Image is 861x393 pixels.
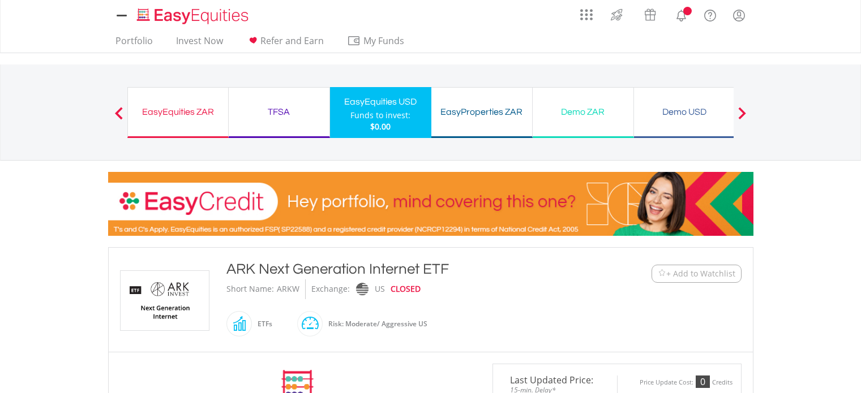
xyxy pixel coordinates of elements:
[311,279,350,299] div: Exchange:
[502,375,609,385] span: Last Updated Price:
[226,259,582,279] div: ARK Next Generation Internet ETF
[135,7,253,25] img: EasyEquities_Logo.png
[226,279,274,299] div: Short Name:
[132,3,253,25] a: Home page
[235,104,323,120] div: TFSA
[108,113,130,124] button: Previous
[641,6,659,24] img: vouchers-v2.svg
[712,378,733,387] div: Credits
[337,94,425,110] div: EasyEquities USD
[355,283,368,296] img: nasdaq.png
[667,3,696,25] a: Notifications
[108,172,753,236] img: EasyCredit Promotion Banner
[122,271,207,330] img: EQU.US.ARKW.png
[242,35,328,53] a: Refer and Earn
[391,279,421,299] div: CLOSED
[375,279,385,299] div: US
[172,35,228,53] a: Invest Now
[323,310,427,338] div: Risk: Moderate/ Aggressive US
[260,34,324,47] span: Refer and Earn
[633,3,667,24] a: Vouchers
[641,104,728,120] div: Demo USD
[277,279,299,299] div: ARKW
[135,104,221,120] div: EasyEquities ZAR
[640,378,693,387] div: Price Update Cost:
[580,8,593,21] img: grid-menu-icon.svg
[607,6,626,24] img: thrive-v2.svg
[438,104,525,120] div: EasyProperties ZAR
[696,3,725,25] a: FAQ's and Support
[658,269,666,278] img: Watchlist
[370,121,391,132] span: $0.00
[652,265,742,283] button: Watchlist + Add to Watchlist
[347,33,421,48] span: My Funds
[111,35,157,53] a: Portfolio
[731,113,753,124] button: Next
[696,375,710,388] div: 0
[666,268,735,279] span: + Add to Watchlist
[350,110,410,121] div: Funds to invest:
[539,104,627,120] div: Demo ZAR
[252,310,272,338] div: ETFs
[725,3,753,28] a: My Profile
[573,3,600,21] a: AppsGrid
